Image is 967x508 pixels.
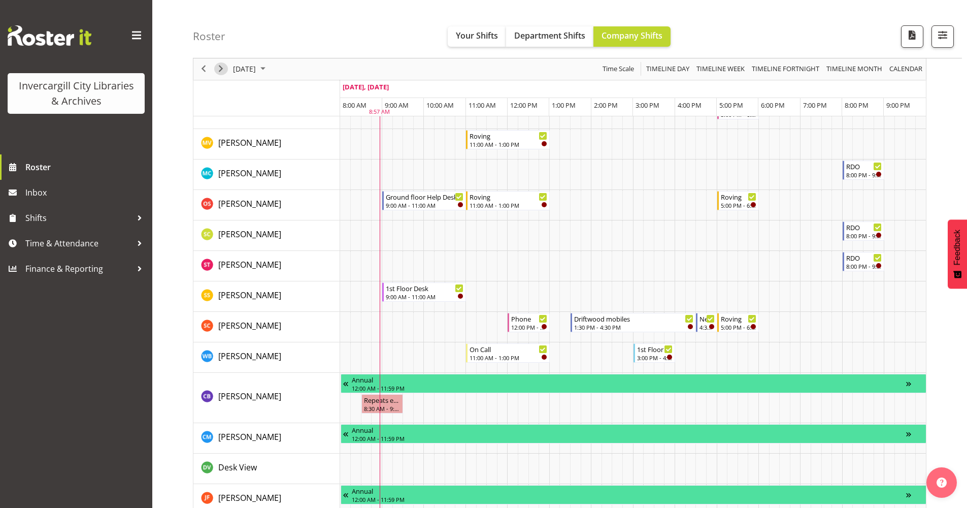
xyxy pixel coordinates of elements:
button: Previous [197,63,211,76]
span: Your Shifts [456,30,498,41]
span: 11:00 AM [469,101,496,110]
button: Filter Shifts [931,25,954,48]
div: 5:00 PM - 6:00 PM [721,323,756,331]
div: Serena Casey"s event - Phone Begin From Friday, September 26, 2025 at 12:00:00 PM GMT+12:00 Ends ... [508,313,549,332]
span: [PERSON_NAME] [218,431,281,442]
a: [PERSON_NAME] [218,167,281,179]
td: Michelle Cunningham resource [193,160,340,190]
span: [PERSON_NAME] [218,168,281,179]
div: Annual [352,374,906,385]
span: Department Shifts [514,30,585,41]
td: Chris Broad resource [193,373,340,423]
div: Samuel Carter"s event - RDO Begin From Friday, September 26, 2025 at 8:00:00 PM GMT+12:00 Ends At... [843,221,884,241]
div: On Call [470,344,547,354]
a: [PERSON_NAME] [218,492,281,504]
div: Newspapers [699,313,714,324]
img: Rosterit website logo [8,25,91,46]
button: Your Shifts [448,26,506,47]
div: Roving [470,192,547,202]
div: 9:00 AM - 11:00 AM [386,293,463,301]
span: Time Scale [602,63,635,76]
div: 11:00 AM - 1:00 PM [470,201,547,209]
div: September 26, 2025 [229,58,272,80]
td: Desk View resource [193,454,340,484]
div: previous period [195,58,212,80]
span: Desk View [218,462,257,473]
div: RDO [846,161,882,171]
span: 12:00 PM [510,101,538,110]
div: Saniya Thompson"s event - RDO Begin From Friday, September 26, 2025 at 8:00:00 PM GMT+12:00 Ends ... [843,252,884,271]
div: RDO [846,252,882,263]
span: 7:00 PM [803,101,827,110]
div: Phone [511,313,547,324]
div: Cindy Mulrooney"s event - Annual Begin From Thursday, September 25, 2025 at 12:00:00 AM GMT+12:00... [341,424,926,443]
div: Chris Broad"s event - Repeats every friday - Chris Broad Begin From Friday, September 26, 2025 at... [361,394,403,414]
button: Download a PDF of the roster for the current day [901,25,923,48]
button: Time Scale [601,63,636,76]
span: Timeline Day [645,63,690,76]
img: help-xxl-2.png [937,478,947,488]
div: Roving [721,192,756,202]
a: [PERSON_NAME] [218,390,281,402]
div: 12:00 AM - 11:59 PM [352,495,906,503]
span: [PERSON_NAME] [218,320,281,331]
div: next period [212,58,229,80]
td: Saniya Thompson resource [193,251,340,281]
div: Driftwood mobiles [574,313,693,324]
span: Roster [25,160,147,175]
div: Annual [352,486,906,496]
div: Serena Casey"s event - Newspapers Begin From Friday, September 26, 2025 at 4:30:00 PM GMT+12:00 E... [696,313,717,332]
div: Michelle Cunningham"s event - RDO Begin From Friday, September 26, 2025 at 8:00:00 PM GMT+12:00 E... [843,161,884,180]
td: Samuel Carter resource [193,220,340,251]
span: 8:00 AM [343,101,366,110]
div: 5:00 PM - 6:00 PM [721,201,756,209]
a: [PERSON_NAME] [218,198,281,210]
div: 12:00 AM - 11:59 PM [352,384,906,392]
span: 6:00 PM [761,101,785,110]
td: Serena Casey resource [193,312,340,342]
button: Department Shifts [506,26,593,47]
div: 11:00 AM - 1:00 PM [470,354,547,362]
div: Joanne Forbes"s event - Annual Begin From Monday, September 22, 2025 at 12:00:00 AM GMT+12:00 End... [341,485,926,504]
td: Cindy Mulrooney resource [193,423,340,454]
button: Feedback - Show survey [948,219,967,289]
div: Invercargill City Libraries & Archives [18,78,135,109]
button: Timeline Day [645,63,691,76]
div: 12:00 PM - 1:00 PM [511,323,547,331]
div: Serena Casey"s event - Roving Begin From Friday, September 26, 2025 at 5:00:00 PM GMT+12:00 Ends ... [717,313,759,332]
td: Saranya Sarisa resource [193,281,340,312]
a: [PERSON_NAME] [218,259,281,271]
span: [PERSON_NAME] [218,137,281,148]
div: Chris Broad"s event - Annual Begin From Monday, September 15, 2025 at 12:00:00 AM GMT+12:00 Ends ... [341,374,926,393]
span: Finance & Reporting [25,261,132,276]
div: 4:30 PM - 5:00 PM [699,323,714,331]
div: Saranya Sarisa"s event - 1st Floor Desk Begin From Friday, September 26, 2025 at 9:00:00 AM GMT+1... [382,282,466,302]
a: [PERSON_NAME] [218,320,281,332]
div: 1st Floor Desk [637,344,673,354]
span: 4:00 PM [678,101,702,110]
div: 8:57 AM [369,108,390,117]
div: 8:00 PM - 9:00 PM [846,262,882,270]
a: [PERSON_NAME] [218,228,281,240]
div: 3:00 PM - 4:00 PM [637,354,673,362]
a: [PERSON_NAME] [218,431,281,443]
span: Shifts [25,210,132,226]
div: 9:00 AM - 11:00 AM [386,201,463,209]
span: Timeline Fortnight [751,63,820,76]
span: 5:00 PM [719,101,743,110]
div: Annual [352,425,906,435]
span: [DATE] [232,63,257,76]
span: Timeline Week [695,63,746,76]
div: Olivia Stanley"s event - Roving Begin From Friday, September 26, 2025 at 5:00:00 PM GMT+12:00 End... [717,191,759,210]
button: Next [214,63,228,76]
div: 8:30 AM - 9:30 AM [364,404,401,412]
a: [PERSON_NAME] [218,289,281,301]
span: 10:00 AM [426,101,454,110]
button: Timeline Week [695,63,747,76]
a: [PERSON_NAME] [218,350,281,362]
td: Willem Burger resource [193,342,340,373]
span: Company Shifts [602,30,662,41]
a: Desk View [218,461,257,473]
div: 1st Floor Desk [386,283,463,293]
